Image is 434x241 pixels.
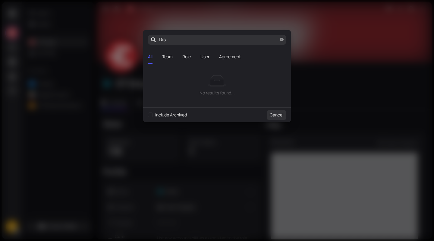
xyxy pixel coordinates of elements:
button: Cancel [267,110,286,120]
div: No results found... [149,90,285,96]
span: close-circle [280,38,284,41]
div: Team [162,53,173,60]
span: Include Archived [153,112,189,118]
div: All [148,53,153,60]
span: Cancel [270,112,283,118]
div: Agreement [219,53,241,60]
div: Role [182,53,191,60]
input: Search... [159,35,281,45]
div: User [200,53,209,60]
span: close-circle [280,37,284,43]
